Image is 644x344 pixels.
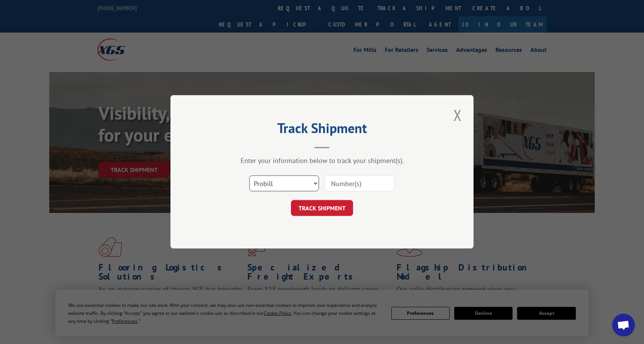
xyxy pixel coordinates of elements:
a: Open chat [612,314,635,336]
input: Number(s) [325,176,394,192]
div: Enter your information below to track your shipment(s). [208,156,436,165]
button: TRACK SHIPMENT [291,200,353,216]
h2: Track Shipment [208,123,436,137]
button: Close modal [451,105,464,125]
